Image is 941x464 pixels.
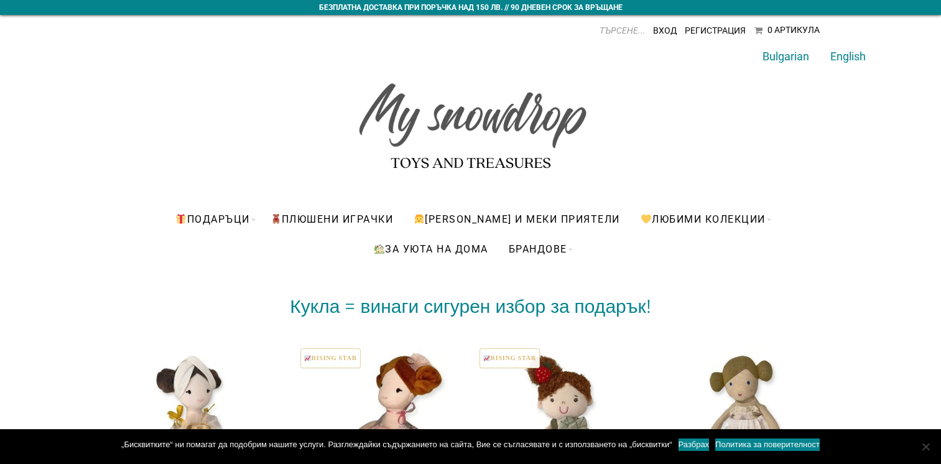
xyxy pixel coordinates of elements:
img: 🏡 [374,244,384,254]
input: ТЪРСЕНЕ... [552,21,646,40]
span: „Бисквитките“ ни помагат да подобрим нашите услуги. Разглеждайки съдържанието на сайта, Вие се съ... [121,438,672,451]
a: ПЛЮШЕНИ ИГРАЧКИ [261,204,403,234]
div: 0 Артикула [767,25,820,35]
h2: Кукла = винаги сигурен избор за подарък! [119,298,822,315]
img: My snowdrop [353,61,589,179]
a: Разбрах [679,438,710,451]
a: Любими Колекции [631,204,775,234]
a: Подаръци [166,204,259,234]
a: [PERSON_NAME] и меки приятели [404,204,629,234]
a: БРАНДОВЕ [499,234,577,264]
a: 0 Артикула [754,26,820,35]
a: Bulgarian [763,50,809,63]
img: 🎁 [176,214,186,224]
img: 💛 [641,214,651,224]
img: 🧸 [271,214,281,224]
img: 👧 [414,214,424,224]
a: English [830,50,866,63]
a: Политика за поверителност [715,438,820,451]
a: Вход Регистрация [653,26,746,35]
span: No [919,440,932,453]
a: За уюта на дома [364,234,498,264]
